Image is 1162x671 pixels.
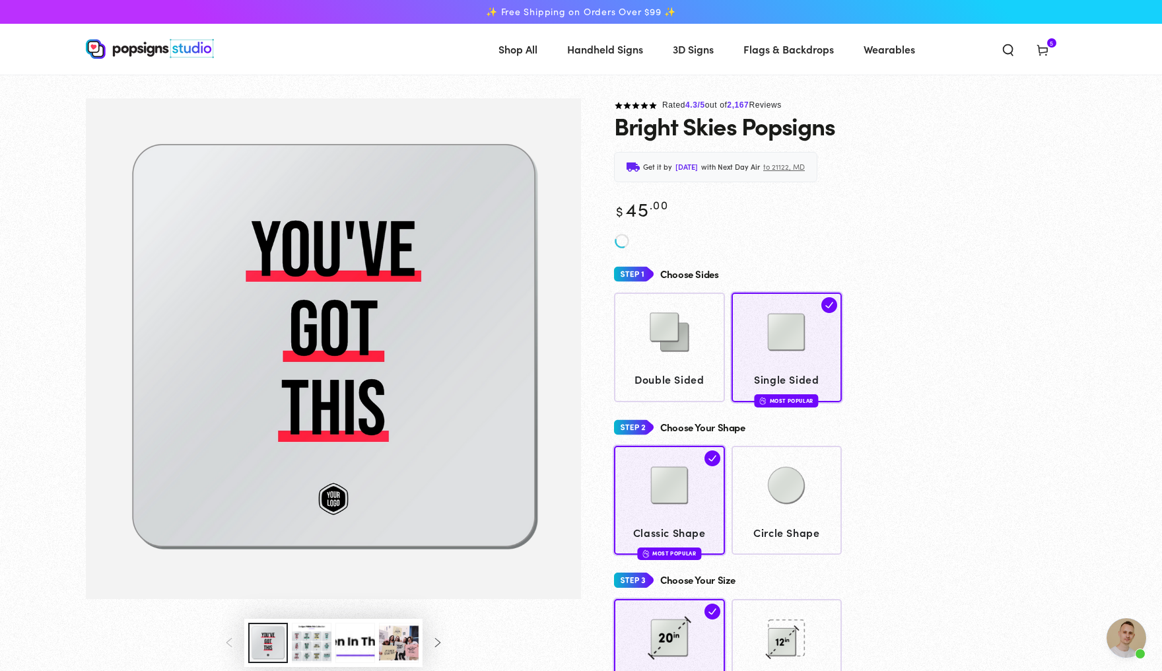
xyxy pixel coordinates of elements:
span: 2,167 [727,100,749,110]
h4: Choose Sides [660,269,719,280]
a: Classic Shape Classic Shape Most Popular [614,446,725,555]
img: Step 1 [614,262,654,287]
button: Load image 1 in gallery view [248,623,288,663]
span: Rated out of Reviews [662,100,782,110]
img: fire.svg [642,549,649,558]
bdi: 45 [614,195,668,222]
span: to 21122, MD [763,160,805,174]
h4: Choose Your Shape [660,422,745,433]
div: Most Popular [755,394,819,407]
button: Load image 5 in gallery view [379,623,419,663]
a: Handheld Signs [557,32,653,67]
span: Shop All [498,40,537,59]
img: Double Sided [636,299,702,365]
img: Classic Shape [636,452,702,518]
h4: Choose Your Size [660,575,735,586]
a: Circle Shape Circle Shape [732,446,842,555]
img: spinner_new.svg [614,233,630,249]
img: check.svg [704,450,720,466]
img: fire.svg [760,396,767,406]
summary: Search our site [991,34,1025,63]
button: Slide right [423,629,452,658]
span: Double Sided [621,370,719,389]
img: Circle Shape [753,452,819,518]
a: Wearables [854,32,925,67]
h1: Bright Skies Popsigns [614,112,835,139]
span: Wearables [864,40,915,59]
span: Get it by [643,160,672,174]
span: Single Sided [737,370,836,389]
a: Double Sided Double Sided [614,293,725,402]
div: Most Popular [637,547,701,560]
a: 3D Signs [663,32,724,67]
span: 4.3 [685,100,697,110]
img: Single Sided [753,299,819,365]
a: Open chat [1107,618,1146,658]
img: 12 [753,605,819,671]
media-gallery: Gallery Viewer [86,98,581,667]
sup: .00 [650,196,668,213]
span: 3D Signs [673,40,714,59]
img: check.svg [704,604,720,619]
span: Circle Shape [737,523,836,542]
span: Classic Shape [621,523,719,542]
a: Shop All [489,32,547,67]
img: 20 [636,605,702,671]
span: Flags & Backdrops [743,40,834,59]
a: Single Sided Single Sided Most Popular [732,293,842,402]
button: Slide left [215,629,244,658]
img: Bright Skies Popsigns [86,98,581,599]
span: [DATE] [675,160,698,174]
span: $ [616,201,624,220]
a: Flags & Backdrops [734,32,844,67]
span: Handheld Signs [567,40,643,59]
img: Step 3 [614,568,654,592]
img: Step 2 [614,415,654,440]
button: Load image 3 in gallery view [292,623,331,663]
button: Load image 4 in gallery view [335,623,375,663]
img: Popsigns Studio [86,39,214,59]
span: /5 [698,100,705,110]
span: ✨ Free Shipping on Orders Over $99 ✨ [486,6,676,18]
span: 5 [1050,38,1054,48]
img: check.svg [821,297,837,313]
span: with Next Day Air [701,160,760,174]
